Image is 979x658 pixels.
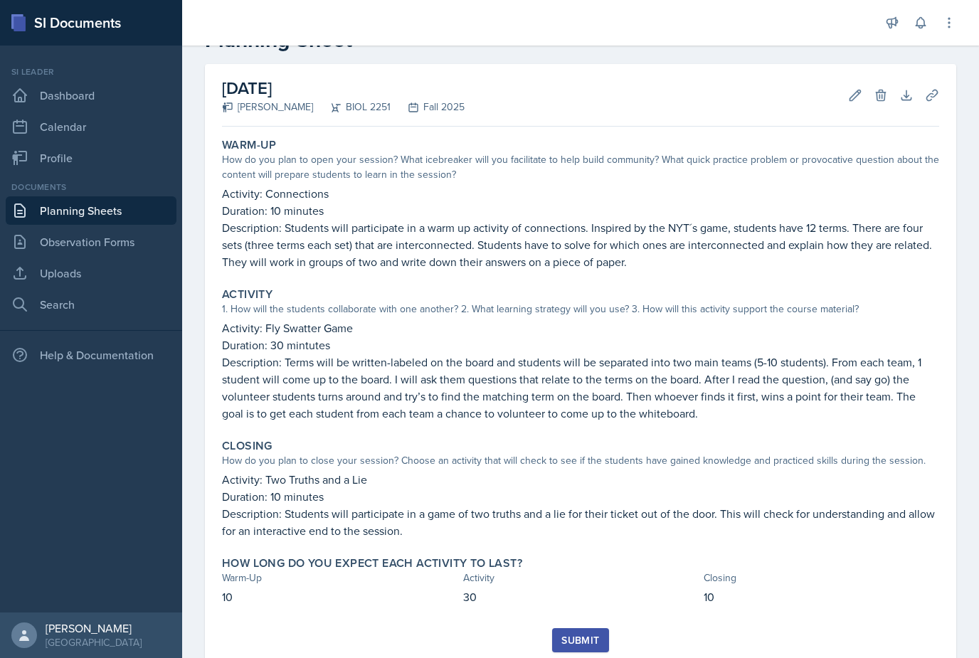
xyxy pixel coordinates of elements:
[46,621,142,635] div: [PERSON_NAME]
[704,571,939,585] div: Closing
[552,628,608,652] button: Submit
[6,341,176,369] div: Help & Documentation
[222,571,457,585] div: Warm-Up
[6,81,176,110] a: Dashboard
[222,185,939,202] p: Activity: Connections
[222,152,939,182] div: How do you plan to open your session? What icebreaker will you facilitate to help build community...
[46,635,142,649] div: [GEOGRAPHIC_DATA]
[222,471,939,488] p: Activity: Two Truths and a Lie
[6,259,176,287] a: Uploads
[222,319,939,336] p: Activity: Fly Swatter Game
[222,75,465,101] h2: [DATE]
[6,65,176,78] div: Si leader
[561,635,599,646] div: Submit
[6,181,176,193] div: Documents
[6,228,176,256] a: Observation Forms
[222,453,939,468] div: How do you plan to close your session? Choose an activity that will check to see if the students ...
[222,505,939,539] p: Description: Students will participate in a game of two truths and a lie for their ticket out of ...
[222,556,522,571] label: How long do you expect each activity to last?
[222,336,939,354] p: Duration: 30 mintutes
[6,112,176,141] a: Calendar
[391,100,465,115] div: Fall 2025
[222,488,939,505] p: Duration: 10 minutes
[704,588,939,605] p: 10
[222,138,277,152] label: Warm-Up
[222,219,939,270] p: Description: Students will participate in a warm up activity of connections. Inspired by the NYT´...
[463,588,699,605] p: 30
[222,100,313,115] div: [PERSON_NAME]
[205,27,956,53] h2: Planning Sheet
[6,144,176,172] a: Profile
[222,354,939,422] p: Description: Terms will be written-labeled on the board and students will be separated into two m...
[463,571,699,585] div: Activity
[222,302,939,317] div: 1. How will the students collaborate with one another? 2. What learning strategy will you use? 3....
[6,196,176,225] a: Planning Sheets
[222,202,939,219] p: Duration: 10 minutes
[6,290,176,319] a: Search
[313,100,391,115] div: BIOL 2251
[222,439,272,453] label: Closing
[222,287,272,302] label: Activity
[222,588,457,605] p: 10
